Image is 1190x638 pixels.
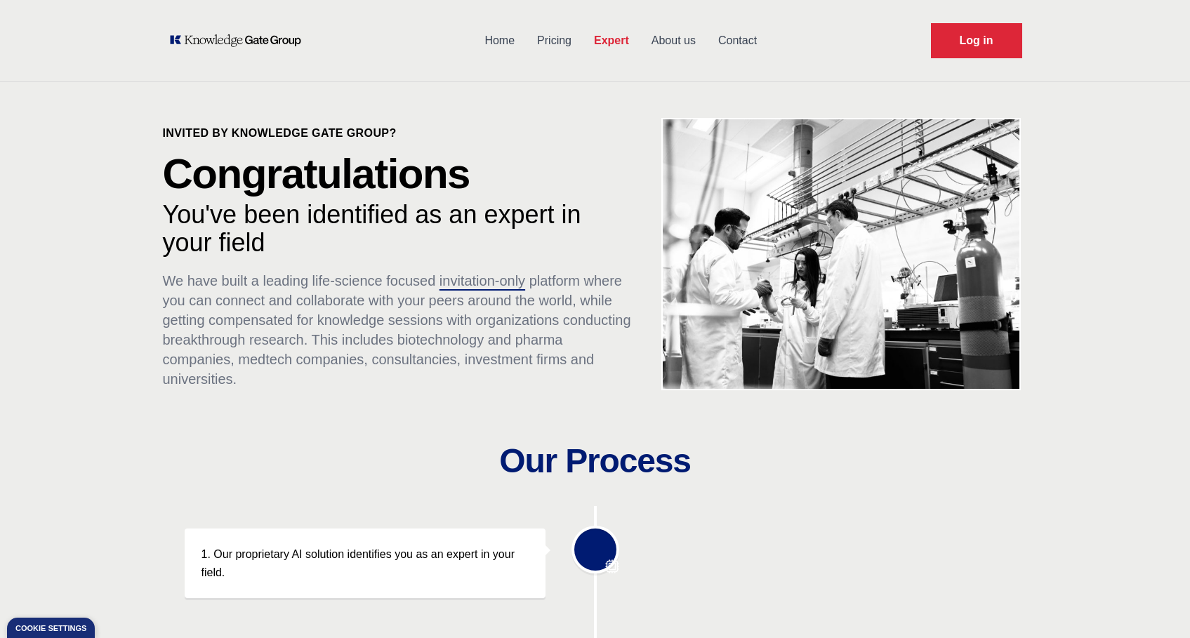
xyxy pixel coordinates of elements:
p: Invited by Knowledge Gate Group? [163,125,635,142]
p: Congratulations [163,153,635,195]
iframe: Chat Widget [1120,571,1190,638]
a: Contact [707,22,768,59]
a: About us [640,22,707,59]
a: Expert [583,22,640,59]
p: You've been identified as an expert in your field [163,201,635,257]
p: We have built a leading life-science focused platform where you can connect and collaborate with ... [163,271,635,389]
a: KOL Knowledge Platform: Talk to Key External Experts (KEE) [168,34,311,48]
a: Request Demo [931,23,1022,58]
p: 1. Our proprietary AI solution identifies you as an expert in your field. [201,545,529,581]
span: invitation-only [439,273,525,288]
a: Pricing [526,22,583,59]
a: Home [473,22,526,59]
img: KOL management, KEE, Therapy area experts [663,119,1020,389]
div: Cookie settings [15,625,86,632]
